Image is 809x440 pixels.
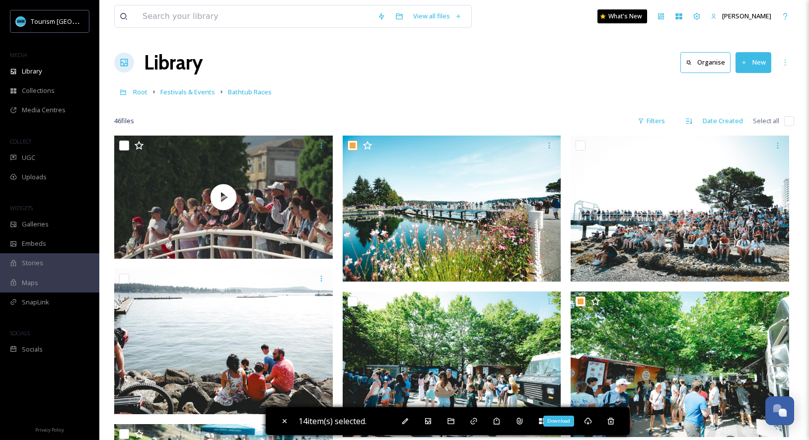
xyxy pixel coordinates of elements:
[10,51,27,59] span: MEDIA
[114,136,333,259] img: thumbnail
[633,111,670,131] div: Filters
[343,136,561,282] img: TylerCave_Naniamo_July_Day3_8.jpg
[597,9,647,23] a: What's New
[343,291,561,437] img: TylerCave_Naniamo_July_Day3_14.jpg
[22,220,49,229] span: Galleries
[114,269,333,415] img: TylerCave_Naniamo_July_Day3_6.jpg
[144,48,203,77] a: Library
[722,11,771,20] span: [PERSON_NAME]
[22,105,66,115] span: Media Centres
[35,427,64,433] span: Privacy Policy
[22,67,42,76] span: Library
[16,16,26,26] img: tourism_nanaimo_logo.jpeg
[31,16,120,26] span: Tourism [GEOGRAPHIC_DATA]
[22,297,49,307] span: SnapLink
[10,138,31,145] span: COLLECT
[160,87,215,96] span: Festivals & Events
[22,345,43,354] span: Socials
[35,423,64,435] a: Privacy Policy
[138,5,372,27] input: Search your library
[408,6,466,26] a: View all files
[571,136,789,282] img: TylerCave_Naniamo_July_Day3_3.jpg
[735,52,771,73] button: New
[22,172,47,182] span: Uploads
[22,258,43,268] span: Stories
[228,87,272,96] span: Bathtub Races
[680,52,735,73] a: Organise
[22,239,46,248] span: Embeds
[133,87,147,96] span: Root
[114,116,134,126] span: 46 file s
[228,86,272,98] a: Bathtub Races
[22,153,35,162] span: UGC
[543,416,574,427] div: Download
[765,396,794,425] button: Open Chat
[571,291,789,437] img: TylerCave_Naniamo_July_Day3_15.jpg
[10,329,30,337] span: SOCIALS
[10,204,33,212] span: WIDGETS
[298,416,367,427] span: 14 item(s) selected.
[698,111,748,131] div: Date Created
[160,86,215,98] a: Festivals & Events
[680,52,731,73] button: Organise
[706,6,776,26] a: [PERSON_NAME]
[22,86,55,95] span: Collections
[22,278,38,288] span: Maps
[133,86,147,98] a: Root
[753,116,779,126] span: Select all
